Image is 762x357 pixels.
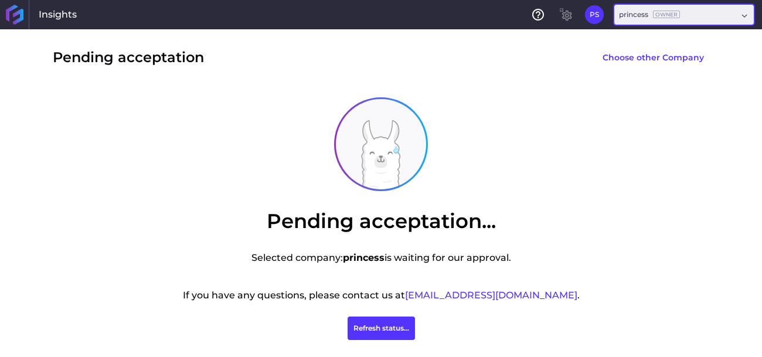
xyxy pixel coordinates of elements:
[183,288,580,302] p: If you have any questions, please contact us at .
[343,252,385,263] strong: princess
[585,5,604,24] button: User Menu
[597,48,709,67] button: Choose other Company
[653,11,680,18] ins: Owner
[614,4,754,25] div: Dropdown select
[251,251,511,265] p: Selected company: is waiting for our approval.
[405,290,577,301] a: [EMAIL_ADDRESS][DOMAIN_NAME]
[53,47,709,68] div: Pending acceptation
[529,5,547,24] button: Help
[267,205,496,237] h4: Pending acceptation...
[619,9,680,20] div: princess
[348,317,415,340] button: Refresh status...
